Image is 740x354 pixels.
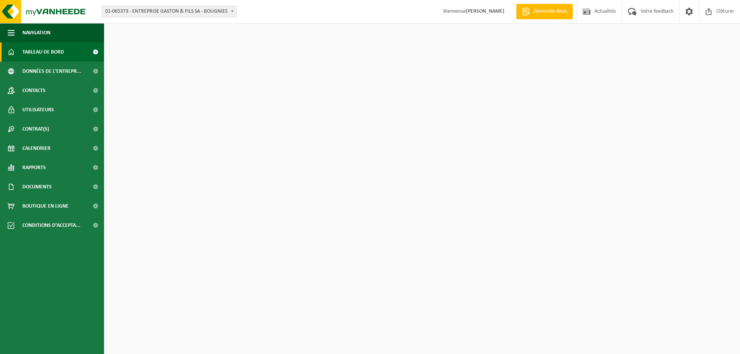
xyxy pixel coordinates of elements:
span: Tableau de bord [22,42,64,62]
a: Demande devis [516,4,573,19]
span: Rapports [22,158,46,177]
span: Documents [22,177,52,196]
strong: [PERSON_NAME] [466,8,505,14]
span: 01-065373 - ENTREPRISE GASTON & FILS SA - BOUGNIES [102,6,236,17]
span: Utilisateurs [22,100,54,119]
span: 01-065373 - ENTREPRISE GASTON & FILS SA - BOUGNIES [102,6,237,17]
span: Calendrier [22,139,50,158]
span: Demande devis [532,8,569,15]
span: Contacts [22,81,45,100]
span: Contrat(s) [22,119,49,139]
span: Conditions d'accepta... [22,216,81,235]
span: Boutique en ligne [22,196,69,216]
span: Navigation [22,23,50,42]
span: Données de l'entrepr... [22,62,81,81]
